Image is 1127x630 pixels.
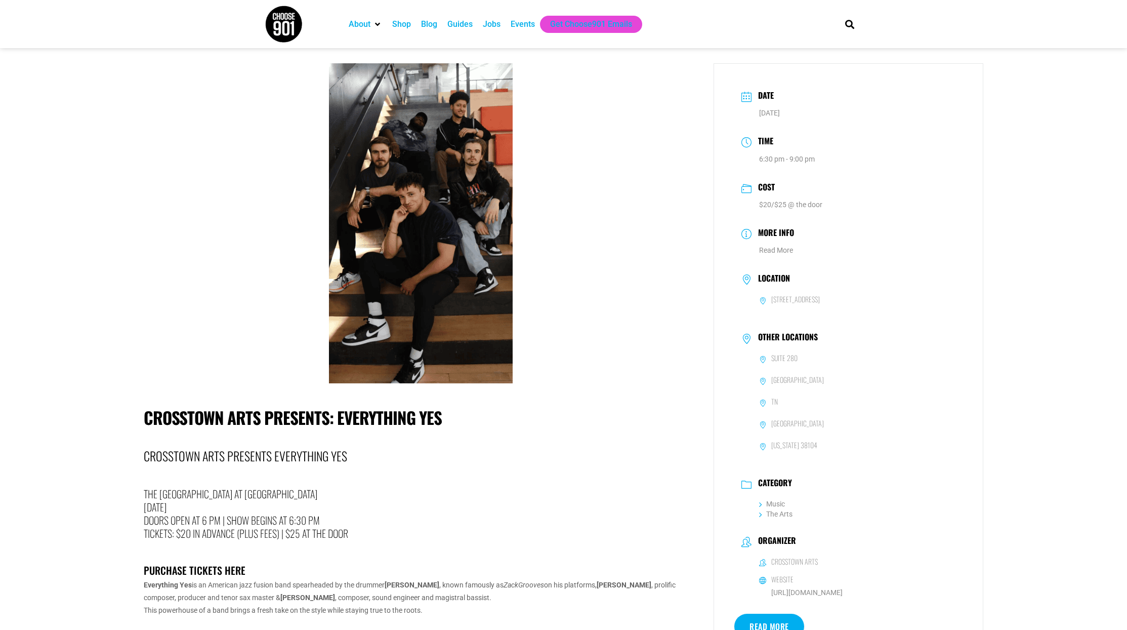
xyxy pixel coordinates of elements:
[759,500,785,508] a: Music
[483,18,500,30] a: Jobs
[759,155,815,163] abbr: 6:30 pm - 9:00 pm
[771,375,824,384] h6: [GEOGRAPHIC_DATA]
[349,18,370,30] a: About
[753,478,792,490] h3: Category
[447,18,473,30] a: Guides
[771,557,818,566] h6: Crosstown Arts
[759,510,792,518] a: The Arts
[144,606,423,614] span: This powerhouse of a band brings a fresh take on the style while staying true to the roots.
[385,581,439,589] strong: [PERSON_NAME]
[771,441,817,450] h6: [US_STATE] 38104
[597,581,651,589] strong: [PERSON_NAME]
[753,135,773,149] h3: Time
[741,199,955,211] dd: $20/$25 @ the door
[504,581,544,589] em: ZackGrooves
[753,273,790,286] h3: Location
[753,226,794,241] h3: More Info
[753,536,796,548] h3: Organizer
[771,588,843,597] a: [URL][DOMAIN_NAME]
[753,181,775,195] h3: Cost
[759,246,793,254] a: Read More
[421,18,437,30] a: Blog
[344,16,387,33] div: About
[771,397,778,406] h6: TN
[759,109,780,117] span: [DATE]
[771,295,820,304] h6: [STREET_ADDRESS]
[771,575,794,584] h6: Website
[550,18,632,30] a: Get Choose901 Emails
[841,16,858,32] div: Search
[344,16,827,33] nav: Main nav
[511,18,535,30] a: Events
[144,581,192,589] strong: Everything Yes
[280,594,335,602] strong: [PERSON_NAME]
[144,487,699,540] h6: The [GEOGRAPHIC_DATA] at [GEOGRAPHIC_DATA] [DATE] Doors open at 6 pm | Show begins at 6:30 pm Tic...
[144,563,245,578] a: purchase TICKETS HERE
[771,353,798,363] h6: Suite 280
[144,408,699,428] h1: Crosstown Arts Presents: Everything Yes
[771,419,824,428] h6: [GEOGRAPHIC_DATA]
[753,89,774,104] h3: Date
[392,18,411,30] a: Shop
[753,332,818,344] h3: Other Locations
[144,448,699,464] h5: Crosstown Arts presents Everything Yes
[144,581,676,602] span: is an American jazz fusion band spearheaded by the drummer , known famously as on his platforms, ...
